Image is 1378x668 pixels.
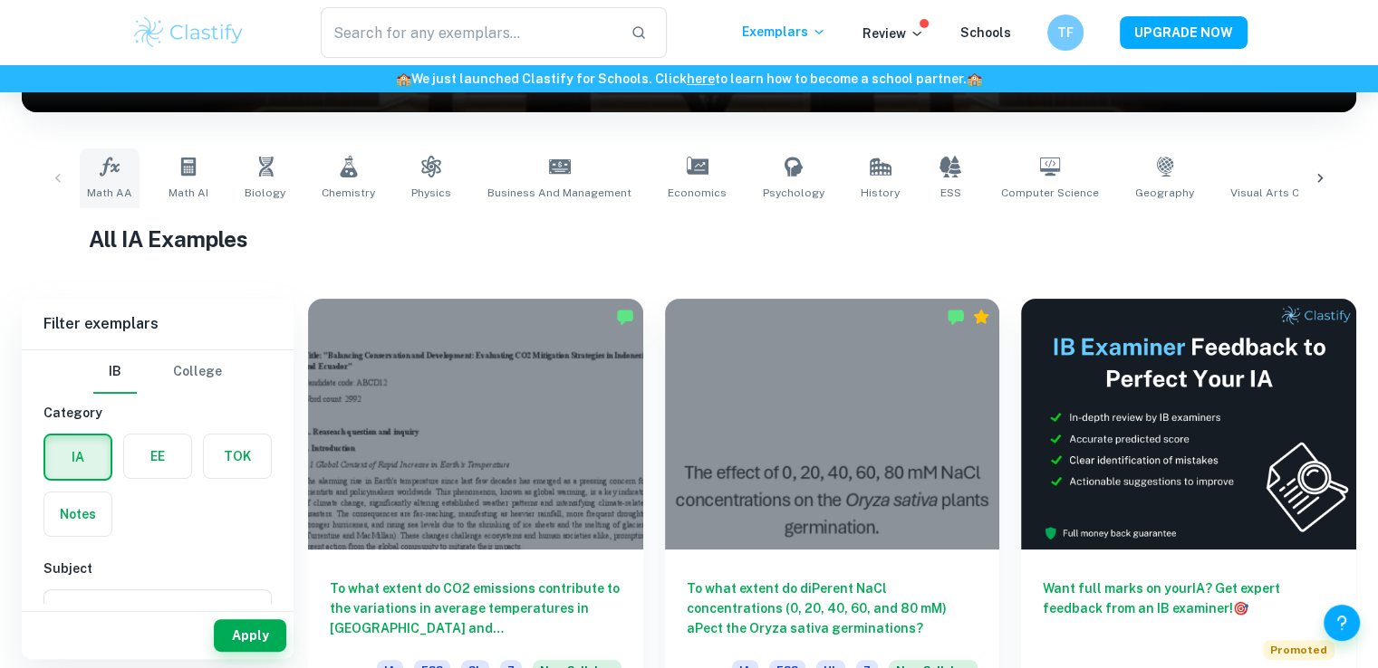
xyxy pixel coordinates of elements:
[131,14,246,51] img: Clastify logo
[44,492,111,536] button: Notes
[93,350,222,394] div: Filter type choice
[87,185,132,201] span: Math AA
[616,308,634,326] img: Marked
[967,72,982,86] span: 🏫
[862,24,924,43] p: Review
[43,403,272,423] h6: Category
[321,7,617,58] input: Search for any exemplars...
[89,223,1290,255] h1: All IA Examples
[1055,23,1075,43] h6: TF
[687,72,715,86] a: here
[93,350,137,394] button: IB
[1324,605,1360,641] button: Help and Feedback
[169,185,208,201] span: Math AI
[972,308,990,326] div: Premium
[960,25,1011,40] a: Schools
[245,185,285,201] span: Biology
[45,435,111,479] button: IA
[947,308,965,326] img: Marked
[330,578,622,638] h6: To what extent do CO2 emissions contribute to the variations in average temperatures in [GEOGRAPH...
[1021,299,1356,549] img: Thumbnail
[1135,185,1194,201] span: Geography
[1001,185,1099,201] span: Computer Science
[173,350,222,394] button: College
[322,185,375,201] span: Chemistry
[742,22,826,42] p: Exemplars
[861,185,900,201] span: History
[487,185,631,201] span: Business and Management
[204,434,271,478] button: TOK
[43,558,272,578] h6: Subject
[214,619,286,652] button: Apply
[124,434,191,478] button: EE
[668,185,727,201] span: Economics
[396,72,411,86] span: 🏫
[240,602,265,627] button: Open
[22,299,294,349] h6: Filter exemplars
[763,185,824,201] span: Psychology
[1233,601,1248,616] span: 🎯
[940,185,961,201] span: ESS
[411,185,451,201] span: Physics
[1047,14,1084,51] button: TF
[1263,640,1335,660] span: Promoted
[1120,16,1248,49] button: UPGRADE NOW
[687,578,978,638] h6: To what extent do diPerent NaCl concentrations (0, 20, 40, 60, and 80 mM) aPect the Oryza sativa ...
[4,69,1374,89] h6: We just launched Clastify for Schools. Click to learn how to become a school partner.
[1043,578,1335,618] h6: Want full marks on your IA ? Get expert feedback from an IB examiner!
